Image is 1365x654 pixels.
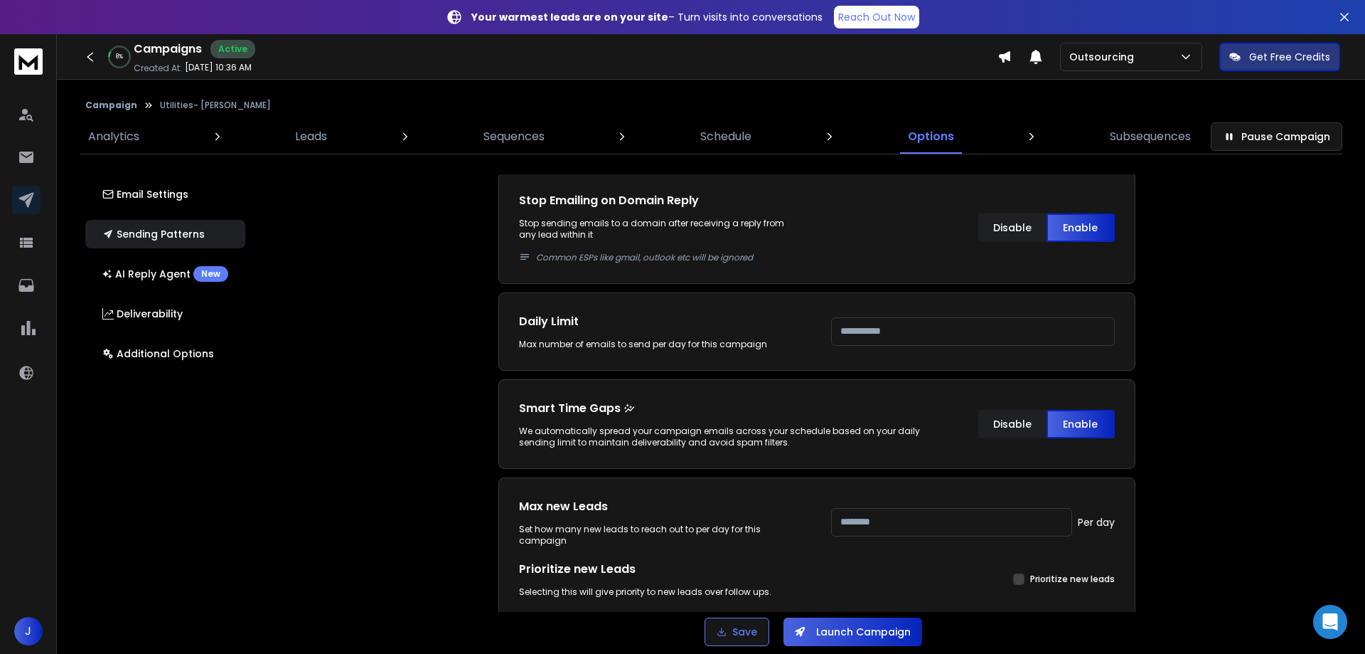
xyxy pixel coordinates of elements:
h1: Prioritize new Leads [519,561,803,578]
a: Reach Out Now [834,6,919,28]
strong: Your warmest leads are on your site [471,10,668,24]
p: Reach Out Now [838,10,915,24]
div: We automatically spread your campaign emails across your schedule based on your daily sending lim... [519,426,950,448]
button: Enable [1046,213,1115,242]
p: [DATE] 10:36 AM [185,62,252,73]
label: Prioritize new leads [1030,574,1115,585]
button: Disable [978,410,1046,438]
p: Sequences [483,128,545,145]
p: Per day [1078,515,1115,529]
h1: Prioritize Subsequence Leads [519,612,803,629]
p: 8 % [116,53,123,61]
div: Selecting this will give priority to new leads over follow ups. [519,586,803,598]
p: Options [908,128,954,145]
h1: Max new Leads [519,498,803,515]
a: Sequences [475,120,553,154]
a: Analytics [80,120,148,154]
p: Deliverability [102,307,183,321]
button: Email Settings [85,180,245,209]
button: Launch Campaign [783,618,922,646]
p: – Turn visits into conversations [471,10,823,24]
h1: Stop Emailing on Domain Reply [519,192,803,209]
a: Schedule [692,120,760,154]
button: Deliverability [85,300,245,328]
p: Schedule [700,128,751,145]
p: Created At: [134,63,182,74]
p: Stop sending emails to a domain after receiving a reply from any lead within it [519,218,803,263]
div: Open Intercom Messenger [1313,605,1347,639]
p: Utilities- [PERSON_NAME] [160,100,271,111]
div: Max number of emails to send per day for this campaign [519,339,803,350]
div: New [193,266,228,282]
a: Options [899,120,963,154]
a: Subsequences [1101,120,1199,154]
button: Pause Campaign [1211,122,1342,151]
button: Additional Options [85,339,245,368]
h1: Campaigns [134,41,202,58]
p: Smart Time Gaps [519,400,950,417]
button: Get Free Credits [1219,43,1340,71]
p: Get Free Credits [1249,50,1330,64]
p: Email Settings [102,187,188,201]
p: Outsourcing [1069,50,1140,64]
button: Save [705,618,769,646]
p: AI Reply Agent [102,266,228,282]
img: logo [14,48,43,75]
button: AI Reply AgentNew [85,260,245,288]
h1: Daily Limit [519,313,803,330]
div: Active [210,40,255,58]
p: Common ESPs like gmail, outlook etc will be ignored [536,252,803,263]
p: Sending Patterns [102,227,205,241]
div: Set how many new leads to reach out to per day for this campaign [519,524,803,547]
button: Campaign [85,100,137,111]
button: Disable [978,213,1046,242]
a: Leads [287,120,336,154]
button: J [14,617,43,645]
p: Subsequences [1110,128,1191,145]
p: Leads [295,128,327,145]
p: Additional Options [102,347,214,361]
button: Sending Patterns [85,220,245,248]
button: Enable [1046,410,1115,438]
p: Analytics [88,128,139,145]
